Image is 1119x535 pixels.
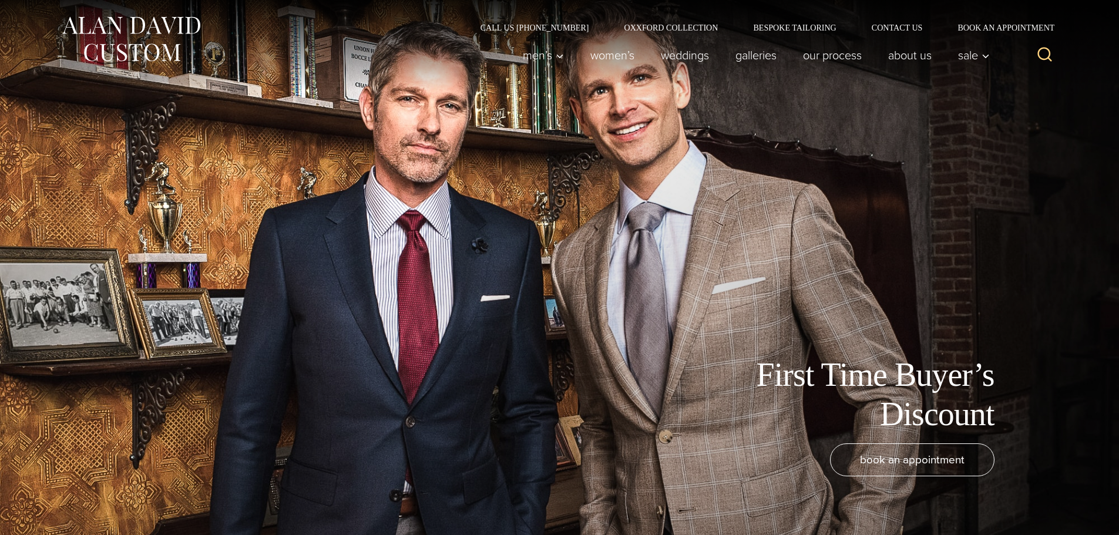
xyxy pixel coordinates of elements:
[722,43,789,67] a: Galleries
[735,23,853,32] a: Bespoke Tailoring
[606,23,735,32] a: Oxxford Collection
[940,23,1058,32] a: Book an Appointment
[509,43,996,67] nav: Primary Navigation
[463,23,1059,32] nav: Secondary Navigation
[958,49,990,61] span: Sale
[860,451,965,468] span: book an appointment
[1031,41,1059,69] button: View Search Form
[463,23,607,32] a: Call Us [PHONE_NUMBER]
[875,43,945,67] a: About Us
[854,23,940,32] a: Contact Us
[830,443,994,476] a: book an appointment
[61,13,201,65] img: Alan David Custom
[730,355,994,434] h1: First Time Buyer’s Discount
[523,49,564,61] span: Men’s
[647,43,722,67] a: weddings
[789,43,875,67] a: Our Process
[577,43,647,67] a: Women’s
